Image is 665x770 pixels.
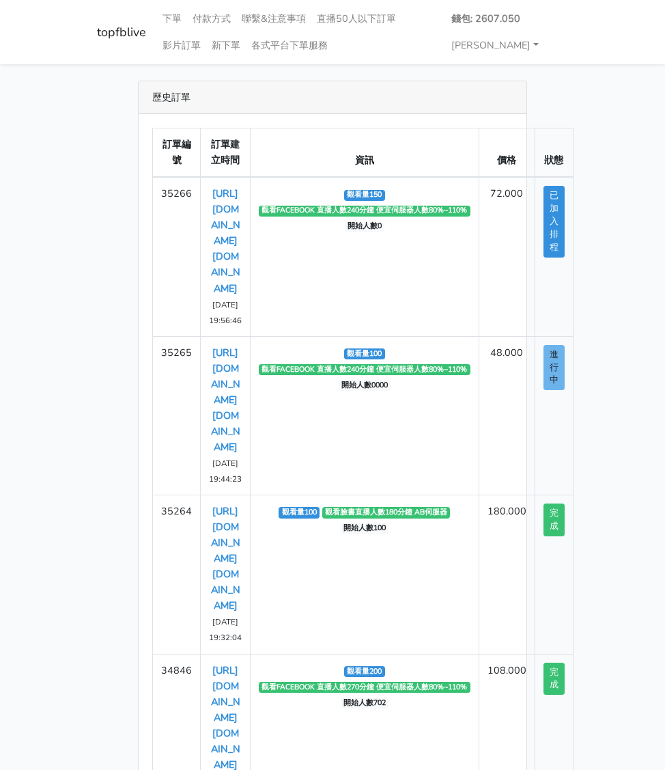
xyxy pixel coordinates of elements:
span: 觀看量100 [279,507,320,518]
span: 開始人數100 [341,523,389,534]
a: [PERSON_NAME] [446,32,544,59]
td: 48.000 [479,336,535,495]
a: 下單 [157,5,187,32]
a: 各式平台下單服務 [246,32,333,59]
a: topfblive [97,19,146,46]
a: 直播50人以下訂單 [311,5,401,32]
button: 完成 [543,663,565,696]
span: 觀看量100 [344,348,385,359]
a: [URL][DOMAIN_NAME][DOMAIN_NAME] [211,504,240,612]
strong: 錢包: 2607.050 [451,12,520,25]
td: 35264 [153,495,201,654]
span: 觀看FACEBOOK 直播人數240分鐘 便宜伺服器人數80%~110% [259,206,470,217]
span: 觀看臉書直播人數180分鐘 AB伺服器 [322,507,451,518]
a: 錢包: 2607.050 [446,5,526,32]
button: 完成 [543,504,565,536]
span: 觀看量150 [344,190,385,201]
span: 開始人數0 [345,221,385,232]
a: [URL][DOMAIN_NAME][DOMAIN_NAME] [211,187,240,294]
td: 72.000 [479,177,535,336]
td: 35265 [153,336,201,495]
span: 觀看FACEBOOK 直播人數240分鐘 便宜伺服器人數80%~110% [259,364,470,375]
a: [URL][DOMAIN_NAME][DOMAIN_NAME] [211,346,240,454]
a: 影片訂單 [157,32,206,59]
div: 歷史訂單 [139,81,526,114]
th: 資訊 [251,128,479,178]
small: [DATE] 19:56:46 [209,299,242,326]
small: [DATE] 19:44:23 [209,458,242,484]
th: 訂單編號 [153,128,201,178]
td: 180.000 [479,495,535,654]
span: 開始人數702 [341,698,389,709]
span: 開始人數0000 [339,380,391,391]
small: [DATE] 19:32:04 [209,616,242,643]
button: 已加入排程 [543,186,565,257]
a: 付款方式 [187,5,236,32]
a: 聯繫&注意事項 [236,5,311,32]
button: 進行中 [543,345,565,391]
td: 35266 [153,177,201,336]
th: 價格 [479,128,535,178]
span: 觀看FACEBOOK 直播人數270分鐘 便宜伺服器人數80%~110% [259,682,470,693]
a: 新下單 [206,32,246,59]
th: 訂單建立時間 [201,128,251,178]
span: 觀看量200 [344,666,385,677]
th: 狀態 [535,128,573,178]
